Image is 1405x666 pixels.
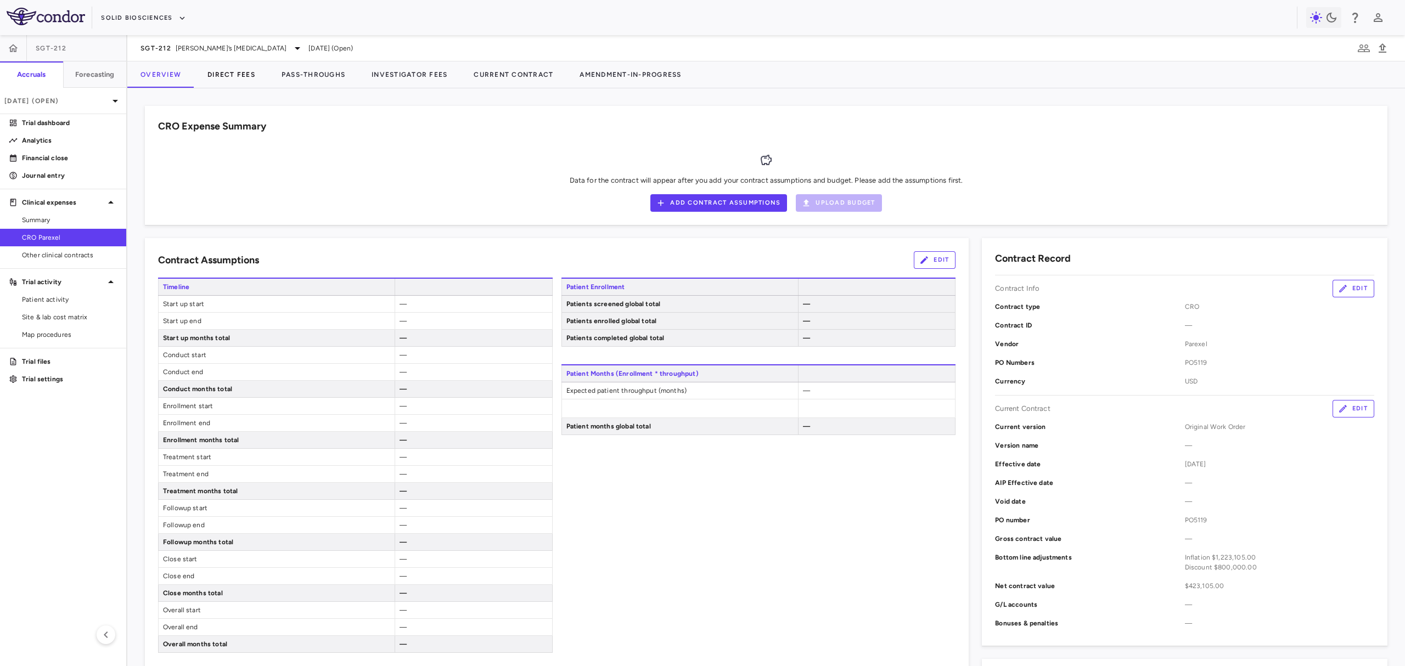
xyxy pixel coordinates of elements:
span: Conduct start [159,347,395,363]
span: — [1185,478,1374,488]
p: [DATE] (Open) [4,96,109,106]
span: Overall end [159,619,395,635]
p: Analytics [22,136,117,145]
span: Conduct months total [159,381,395,397]
p: Bonuses & penalties [995,618,1184,628]
h6: Contract Assumptions [158,253,259,268]
span: — [400,640,407,648]
button: Current Contract [460,61,566,88]
span: — [400,368,407,376]
span: Enrollment months total [159,432,395,448]
p: Clinical expenses [22,197,104,207]
span: Followup start [159,500,395,516]
span: — [400,334,407,342]
span: CRO Parexel [22,233,117,242]
span: Map procedures [22,330,117,340]
button: Investigator Fees [358,61,460,88]
span: Treatment end [159,466,395,482]
span: Site & lab cost matrix [22,312,117,322]
span: PO5119 [1185,358,1374,368]
p: PO number [995,515,1184,525]
span: Parexel [1185,339,1374,349]
span: SGT-212 [140,44,171,53]
span: Patients screened global total [562,296,798,312]
span: — [400,317,407,325]
span: — [400,453,407,461]
span: — [400,521,407,529]
p: Trial settings [22,374,117,384]
p: Gross contract value [995,534,1184,544]
span: PO5119 [1185,515,1374,525]
h6: Forecasting [75,70,115,80]
p: Effective date [995,459,1184,469]
span: Timeline [158,279,395,295]
p: Version name [995,441,1184,450]
p: Current Contract [995,404,1050,414]
span: Start up end [159,313,395,329]
p: Void date [995,496,1184,506]
span: Patient months global total [562,418,798,434]
span: — [803,300,810,308]
span: $423,105.00 [1185,581,1374,591]
span: — [400,436,407,444]
span: — [803,387,810,394]
button: Edit [1333,280,1374,297]
button: Amendment-In-Progress [566,61,694,88]
span: — [1185,618,1374,628]
span: — [400,470,407,478]
p: Journal entry [22,171,117,180]
span: — [400,589,407,597]
span: Conduct end [159,364,395,380]
span: Original Work Order [1185,422,1374,432]
h6: CRO Expense Summary [158,119,266,134]
p: Contract Info [995,284,1039,294]
span: CRO [1185,302,1374,312]
button: Pass-Throughs [268,61,358,88]
span: — [803,422,810,430]
span: Start up start [159,296,395,312]
p: G/L accounts [995,600,1184,609]
span: — [803,334,810,342]
span: — [400,572,407,580]
span: Overall start [159,602,395,618]
span: — [400,623,407,631]
p: AIP Effective date [995,478,1184,488]
p: Data for the contract will appear after you add your contract assumptions and budget. Please add ... [570,176,963,185]
button: Solid Biosciences [101,9,186,27]
span: Patient activity [22,295,117,304]
span: Followup months total [159,534,395,550]
span: Treatment months total [159,483,395,499]
p: Vendor [995,339,1184,349]
button: Direct Fees [194,61,268,88]
img: logo-full-SnFGN8VE.png [7,8,85,25]
p: Trial dashboard [22,118,117,128]
span: [DATE] [1185,459,1374,469]
button: Edit [1333,400,1374,417]
h6: Contract Record [995,251,1071,266]
div: Inflation $1,223,105.00 [1185,552,1374,562]
p: Trial activity [22,277,104,287]
p: Financial close [22,153,117,163]
span: Close end [159,568,395,584]
span: — [400,555,407,563]
span: — [400,419,407,427]
span: — [1185,320,1374,330]
span: — [400,300,407,308]
span: Followup end [159,517,395,533]
span: [DATE] (Open) [308,43,353,53]
button: Edit [914,251,956,269]
span: — [400,351,407,359]
span: Patient Enrollment [561,279,798,295]
p: Net contract value [995,581,1184,591]
span: Enrollment end [159,415,395,431]
div: Discount $800,000.00 [1185,562,1374,572]
span: — [400,606,407,614]
span: Summary [22,215,117,225]
span: Other clinical contracts [22,250,117,260]
span: [PERSON_NAME]’s [MEDICAL_DATA] [176,43,287,53]
span: Patients enrolled global total [562,313,798,329]
span: Close start [159,551,395,567]
span: Overall months total [159,636,395,652]
span: — [1185,441,1374,450]
span: Enrollment start [159,398,395,414]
